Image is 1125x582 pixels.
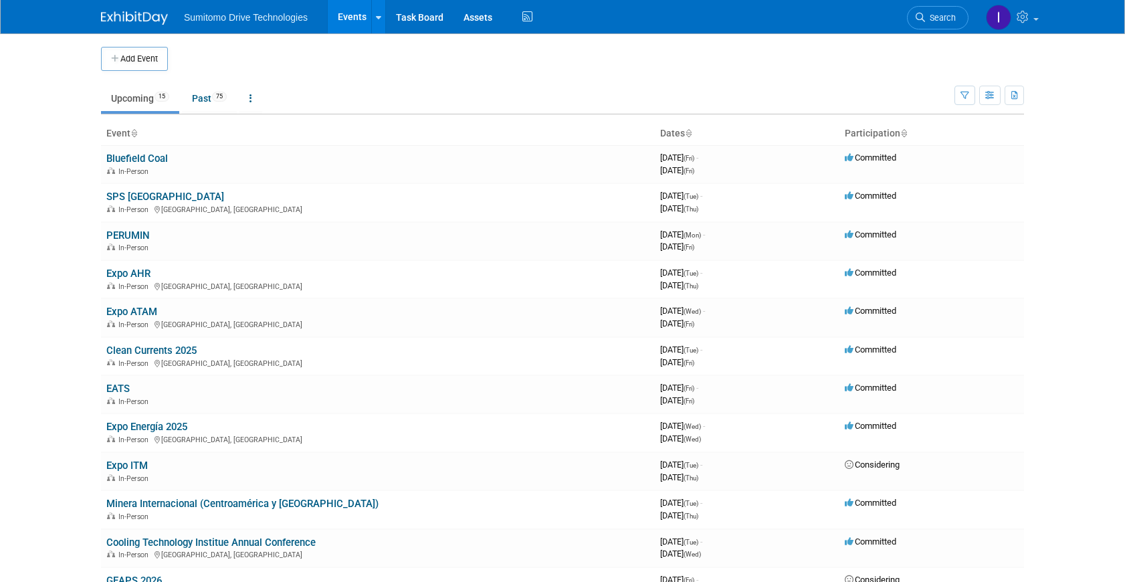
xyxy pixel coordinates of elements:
[696,153,698,163] span: -
[684,512,698,520] span: (Thu)
[700,268,702,278] span: -
[845,345,896,355] span: Committed
[107,282,115,289] img: In-Person Event
[660,318,694,328] span: [DATE]
[703,421,705,431] span: -
[660,460,702,470] span: [DATE]
[106,383,130,395] a: EATS
[660,241,694,252] span: [DATE]
[118,205,152,214] span: In-Person
[107,359,115,366] img: In-Person Event
[660,433,701,444] span: [DATE]
[106,280,649,291] div: [GEOGRAPHIC_DATA], [GEOGRAPHIC_DATA]
[986,5,1011,30] img: Iram Rincón
[684,205,698,213] span: (Thu)
[684,244,694,251] span: (Fri)
[660,395,694,405] span: [DATE]
[106,306,157,318] a: Expo ATAM
[106,460,148,472] a: Expo ITM
[107,435,115,442] img: In-Person Event
[925,13,956,23] span: Search
[845,421,896,431] span: Committed
[684,155,694,162] span: (Fri)
[660,153,698,163] span: [DATE]
[684,320,694,328] span: (Fri)
[703,229,705,239] span: -
[106,345,197,357] a: Clean Currents 2025
[107,474,115,481] img: In-Person Event
[845,498,896,508] span: Committed
[107,167,115,174] img: In-Person Event
[106,421,187,433] a: Expo Energía 2025
[696,383,698,393] span: -
[118,551,152,559] span: In-Person
[684,167,694,175] span: (Fri)
[660,191,702,201] span: [DATE]
[703,306,705,316] span: -
[655,122,839,145] th: Dates
[106,537,316,549] a: Cooling Technology Institue Annual Conference
[118,397,152,406] span: In-Person
[845,268,896,278] span: Committed
[845,460,900,470] span: Considering
[660,165,694,175] span: [DATE]
[106,268,150,280] a: Expo AHR
[684,347,698,354] span: (Tue)
[106,433,649,444] div: [GEOGRAPHIC_DATA], [GEOGRAPHIC_DATA]
[660,510,698,520] span: [DATE]
[660,537,702,547] span: [DATE]
[660,280,698,290] span: [DATE]
[684,359,694,367] span: (Fri)
[839,122,1024,145] th: Participation
[106,549,649,559] div: [GEOGRAPHIC_DATA], [GEOGRAPHIC_DATA]
[845,537,896,547] span: Committed
[107,551,115,557] img: In-Person Event
[155,92,169,102] span: 15
[130,128,137,138] a: Sort by Event Name
[660,421,705,431] span: [DATE]
[212,92,227,102] span: 75
[684,539,698,546] span: (Tue)
[118,320,152,329] span: In-Person
[700,537,702,547] span: -
[845,153,896,163] span: Committed
[660,306,705,316] span: [DATE]
[700,345,702,355] span: -
[700,191,702,201] span: -
[106,191,224,203] a: SPS [GEOGRAPHIC_DATA]
[182,86,237,111] a: Past75
[101,86,179,111] a: Upcoming15
[845,191,896,201] span: Committed
[660,498,702,508] span: [DATE]
[845,306,896,316] span: Committed
[700,498,702,508] span: -
[907,6,968,29] a: Search
[845,383,896,393] span: Committed
[106,357,649,368] div: [GEOGRAPHIC_DATA], [GEOGRAPHIC_DATA]
[106,153,168,165] a: Bluefield Coal
[660,268,702,278] span: [DATE]
[106,229,150,241] a: PERUMIN
[660,357,694,367] span: [DATE]
[184,12,308,23] span: Sumitomo Drive Technologies
[684,500,698,507] span: (Tue)
[660,549,701,559] span: [DATE]
[106,318,649,329] div: [GEOGRAPHIC_DATA], [GEOGRAPHIC_DATA]
[118,512,152,521] span: In-Person
[660,383,698,393] span: [DATE]
[684,308,701,315] span: (Wed)
[101,11,168,25] img: ExhibitDay
[118,435,152,444] span: In-Person
[107,205,115,212] img: In-Person Event
[106,203,649,214] div: [GEOGRAPHIC_DATA], [GEOGRAPHIC_DATA]
[660,229,705,239] span: [DATE]
[684,397,694,405] span: (Fri)
[101,122,655,145] th: Event
[118,167,152,176] span: In-Person
[684,282,698,290] span: (Thu)
[107,512,115,519] img: In-Person Event
[685,128,692,138] a: Sort by Start Date
[684,435,701,443] span: (Wed)
[700,460,702,470] span: -
[660,203,698,213] span: [DATE]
